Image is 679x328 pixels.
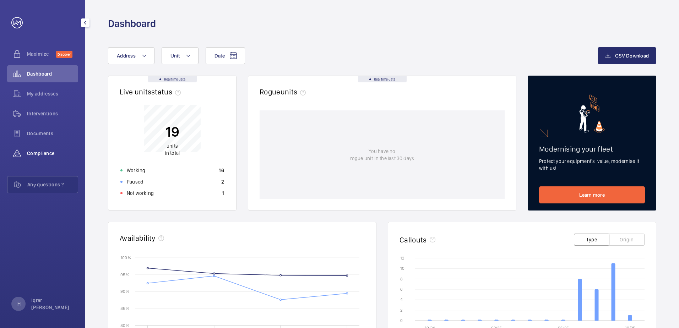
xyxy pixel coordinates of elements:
[27,150,78,157] span: Compliance
[539,144,645,153] h2: Modernising your fleet
[400,287,403,292] text: 6
[400,318,403,323] text: 0
[127,167,145,174] p: Working
[219,167,224,174] p: 16
[350,148,414,162] p: You have no rogue unit in the last 30 days
[400,235,427,244] h2: Callouts
[579,94,605,133] img: marketing-card.svg
[27,181,78,188] span: Any questions ?
[358,76,407,82] div: Real time data
[27,110,78,117] span: Interventions
[31,297,74,311] p: Iqrar [PERSON_NAME]
[127,178,143,185] p: Paused
[120,255,131,260] text: 100 %
[27,50,56,58] span: Maximize
[539,158,645,172] p: Protect your equipment's value, modernise it with us!
[281,87,309,96] span: units
[222,190,224,197] p: 1
[400,297,403,302] text: 4
[16,300,21,307] p: IH
[165,123,180,141] p: 19
[27,90,78,97] span: My addresses
[165,142,180,157] p: in total
[400,266,404,271] text: 10
[120,272,129,277] text: 95 %
[127,190,154,197] p: Not working
[27,70,78,77] span: Dashboard
[615,53,649,59] span: CSV Download
[27,130,78,137] span: Documents
[120,87,184,96] h2: Live units
[400,308,402,313] text: 2
[117,53,136,59] span: Address
[151,87,184,96] span: status
[56,51,72,58] span: Discover
[221,178,224,185] p: 2
[120,234,156,242] h2: Availability
[574,234,609,246] button: Type
[609,234,645,246] button: Origin
[206,47,245,64] button: Date
[260,87,309,96] h2: Rogue
[539,186,645,203] a: Learn more
[214,53,225,59] span: Date
[120,323,129,328] text: 80 %
[400,256,404,261] text: 12
[170,53,180,59] span: Unit
[120,306,129,311] text: 85 %
[148,76,197,82] div: Real time data
[400,277,403,281] text: 8
[167,143,178,149] span: units
[108,47,154,64] button: Address
[120,289,129,294] text: 90 %
[162,47,199,64] button: Unit
[598,47,656,64] button: CSV Download
[108,17,156,30] h1: Dashboard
